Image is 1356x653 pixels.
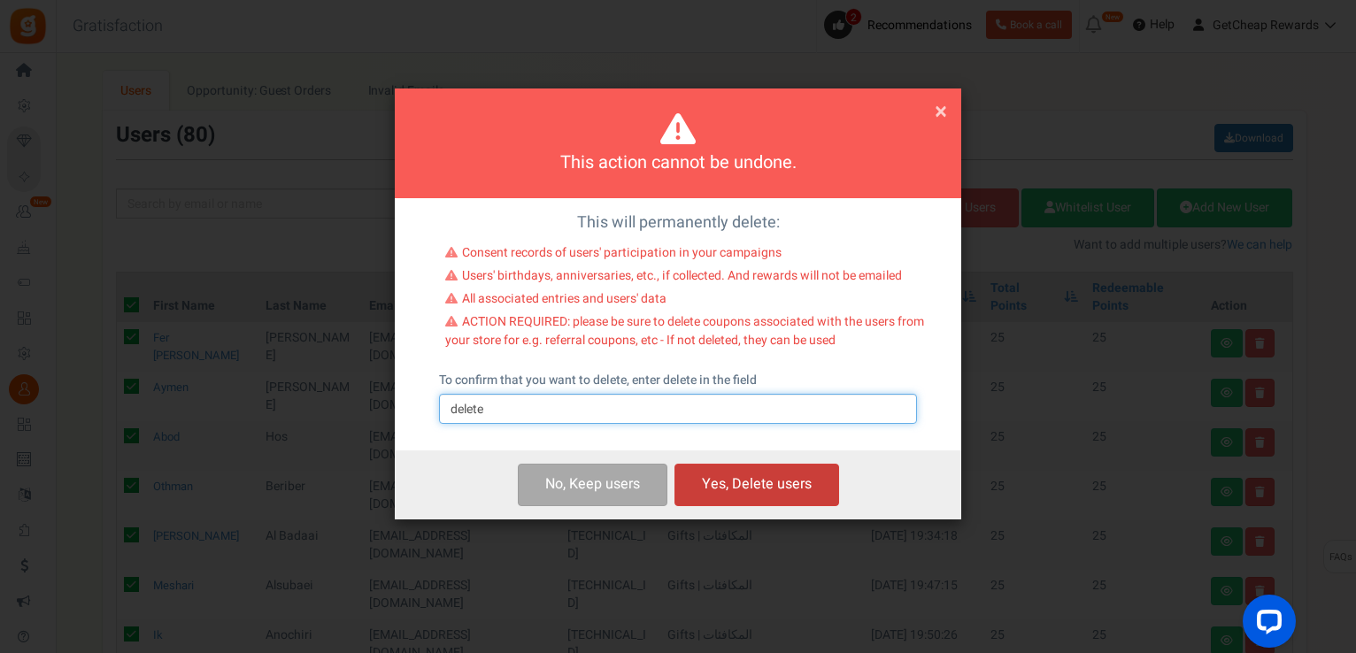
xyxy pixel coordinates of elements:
[439,372,757,389] label: To confirm that you want to delete, enter delete in the field
[445,313,924,354] li: ACTION REQUIRED: please be sure to delete coupons associated with the users from your store for e...
[518,464,667,505] button: No, Keep users
[408,211,948,234] p: This will permanently delete:
[633,473,640,495] span: s
[445,290,924,313] li: All associated entries and users' data
[445,267,924,290] li: Users' birthdays, anniversaries, etc., if collected. And rewards will not be emailed
[445,244,924,267] li: Consent records of users' participation in your campaigns
[935,95,947,128] span: ×
[674,464,839,505] button: Yes, Delete users
[417,150,939,176] h4: This action cannot be undone.
[439,394,917,424] input: delete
